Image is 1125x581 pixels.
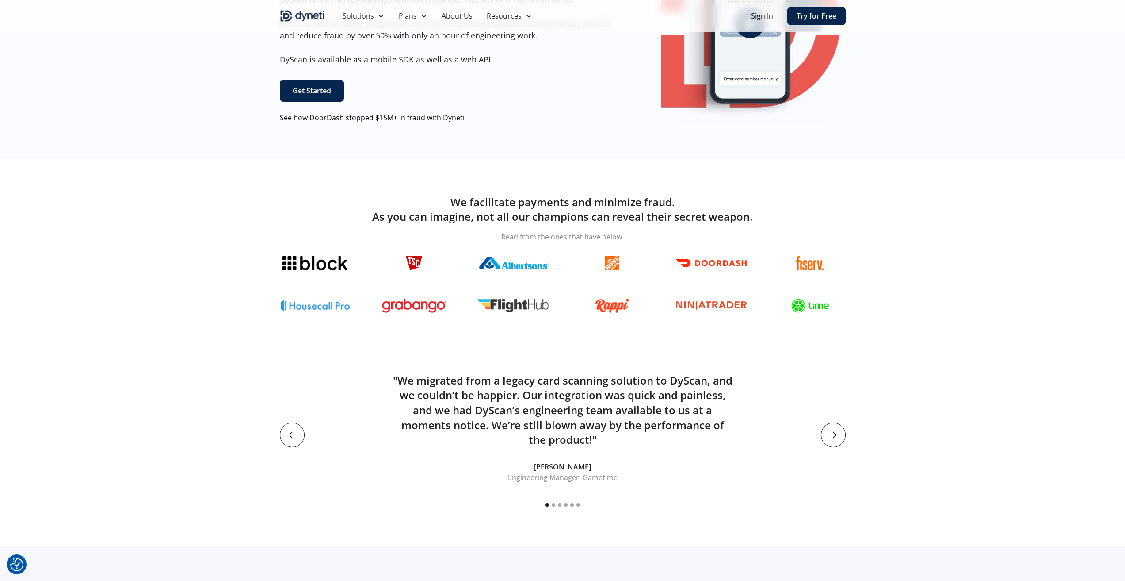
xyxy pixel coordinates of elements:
[280,300,351,312] img: Housecall Pro
[10,558,23,571] img: Revisit consent button
[570,503,574,507] div: Show slide 5 of 6
[605,256,619,270] img: The home depot logo
[487,11,522,21] div: Resources
[280,9,325,23] a: home
[821,423,846,447] div: next slide
[280,359,846,511] div: carousel
[280,359,846,483] div: 1 of 6
[282,256,347,270] img: Block logo
[382,299,446,313] img: Grabango
[280,231,846,242] p: Read from the ones that have below.
[478,299,549,312] img: FlightHub
[399,11,417,21] div: Plans
[508,472,618,483] p: Engineering Manager, Gametime
[564,503,568,507] div: Show slide 4 of 6
[534,462,591,472] p: [PERSON_NAME]
[392,7,435,25] div: Plans
[545,503,549,507] div: Show slide 1 of 6
[791,299,829,313] img: Lime Logo
[552,503,555,507] div: Show slide 2 of 6
[595,299,629,313] img: Rappi logo
[676,259,747,267] img: Doordash logo
[751,11,773,21] a: Sign In
[280,9,325,23] img: Dyneti indigo logo
[406,256,422,270] img: TSC
[576,503,580,507] div: Show slide 6 of 6
[280,423,305,447] div: previous slide
[787,7,846,25] a: Try for Free
[280,113,465,123] a: See how DoorDash stopped $15M+ in fraud with Dyneti
[280,195,846,224] h2: We facilitate payments and minimize fraud. As you can imagine, not all our champions can reveal t...
[478,257,549,269] img: Albertsons
[336,7,392,25] div: Solutions
[676,301,747,311] img: Ninjatrader logo
[343,11,374,21] div: Solutions
[558,503,561,507] div: Show slide 3 of 6
[280,80,344,102] a: Get Started
[796,256,824,270] img: Fiserv logo
[10,558,23,571] button: Consent Preferences
[393,373,732,447] h5: "We migrated from a legacy card scanning solution to DyScan, and we couldn’t be happier. Our inte...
